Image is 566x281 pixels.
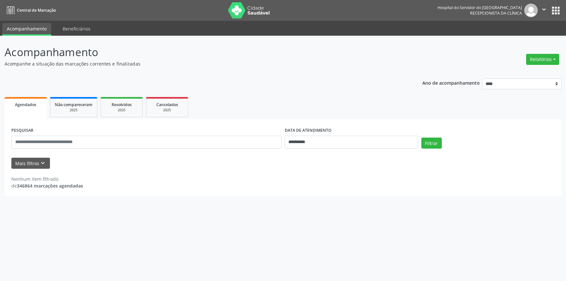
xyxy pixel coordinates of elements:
[151,108,183,113] div: 2025
[540,6,548,13] i: 
[105,108,138,113] div: 2025
[5,5,56,16] a: Central de Marcação
[15,102,36,107] span: Agendados
[2,23,51,36] a: Acompanhamento
[58,23,95,34] a: Beneficiários
[11,176,83,182] div: Nenhum item filtrado
[112,102,132,107] span: Resolvidos
[526,54,559,65] button: Relatórios
[470,10,522,16] span: Recepcionista da clínica
[39,160,46,167] i: keyboard_arrow_down
[17,183,83,189] strong: 346864 marcações agendadas
[11,126,33,136] label: PESQUISAR
[285,126,331,136] label: DATA DE ATENDIMENTO
[422,79,480,87] p: Ano de acompanhamento
[11,182,83,189] div: de
[524,4,538,17] img: img
[55,102,92,107] span: Não compareceram
[11,158,50,169] button: Mais filtroskeyboard_arrow_down
[156,102,178,107] span: Cancelados
[421,138,442,149] button: Filtrar
[538,4,550,17] button: 
[550,5,561,16] button: apps
[55,108,92,113] div: 2025
[5,44,394,60] p: Acompanhamento
[438,5,522,10] div: Hospital do Servidor do [GEOGRAPHIC_DATA]
[5,60,394,67] p: Acompanhe a situação das marcações correntes e finalizadas
[17,7,56,13] span: Central de Marcação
